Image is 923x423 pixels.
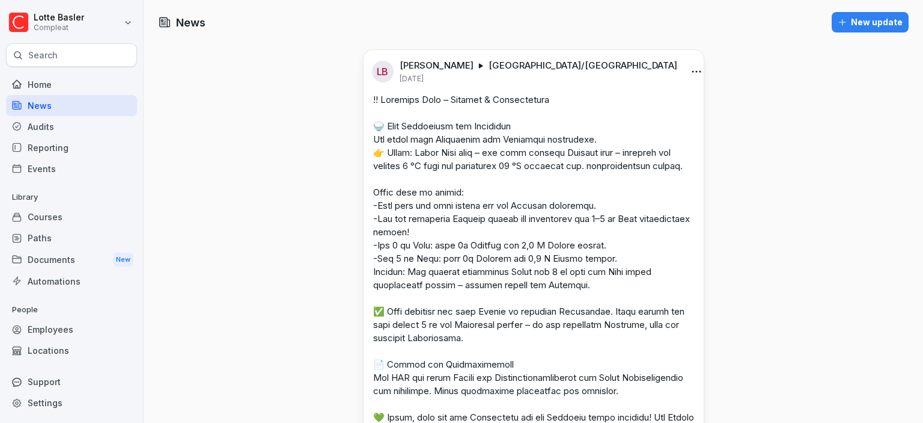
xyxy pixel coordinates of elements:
[6,137,137,158] a: Reporting
[6,249,137,271] a: DocumentsNew
[838,16,903,29] div: New update
[34,13,84,23] p: Lotte Basler
[113,253,133,267] div: New
[6,116,137,137] a: Audits
[6,249,137,271] div: Documents
[6,371,137,392] div: Support
[176,14,206,31] h1: News
[6,74,137,95] a: Home
[34,23,84,32] p: Compleat
[400,74,424,84] p: [DATE]
[6,392,137,413] a: Settings
[372,61,394,82] div: LB
[400,60,474,72] p: [PERSON_NAME]
[6,227,137,249] a: Paths
[6,300,137,320] p: People
[6,340,137,361] a: Locations
[6,206,137,227] a: Courses
[6,271,137,292] a: Automations
[28,49,58,61] p: Search
[6,95,137,116] a: News
[6,188,137,207] p: Library
[6,319,137,340] a: Employees
[832,12,909,32] button: New update
[6,158,137,179] a: Events
[489,60,677,72] p: [GEOGRAPHIC_DATA]/[GEOGRAPHIC_DATA]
